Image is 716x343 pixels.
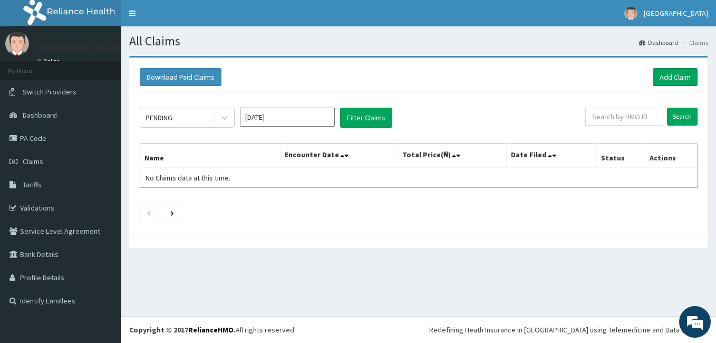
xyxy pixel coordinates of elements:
th: Actions [645,144,697,168]
input: Search by HMO ID [585,108,663,126]
span: Tariffs [23,180,42,189]
th: Name [140,144,280,168]
footer: All rights reserved. [121,316,716,343]
span: Switch Providers [23,87,76,97]
h1: All Claims [129,34,708,48]
button: Download Paid Claims [140,68,221,86]
input: Search [667,108,698,126]
a: Add Claim [653,68,698,86]
th: Status [596,144,645,168]
a: Online [37,58,62,65]
p: [GEOGRAPHIC_DATA] [37,43,124,52]
strong: Copyright © 2017 . [129,325,236,335]
a: Dashboard [639,38,678,47]
button: Filter Claims [340,108,392,128]
th: Encounter Date [280,144,398,168]
div: PENDING [146,112,172,123]
th: Total Price(₦) [398,144,506,168]
span: [GEOGRAPHIC_DATA] [644,8,708,18]
img: User Image [5,32,29,55]
span: Claims [23,157,43,166]
th: Date Filed [507,144,597,168]
img: User Image [624,7,637,20]
a: RelianceHMO [188,325,234,335]
a: Next page [170,208,174,217]
input: Select Month and Year [240,108,335,127]
a: Previous page [147,208,151,217]
div: Redefining Heath Insurance in [GEOGRAPHIC_DATA] using Telemedicine and Data Science! [429,325,708,335]
span: No Claims data at this time. [146,173,230,183]
span: Dashboard [23,110,57,120]
li: Claims [679,38,708,47]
